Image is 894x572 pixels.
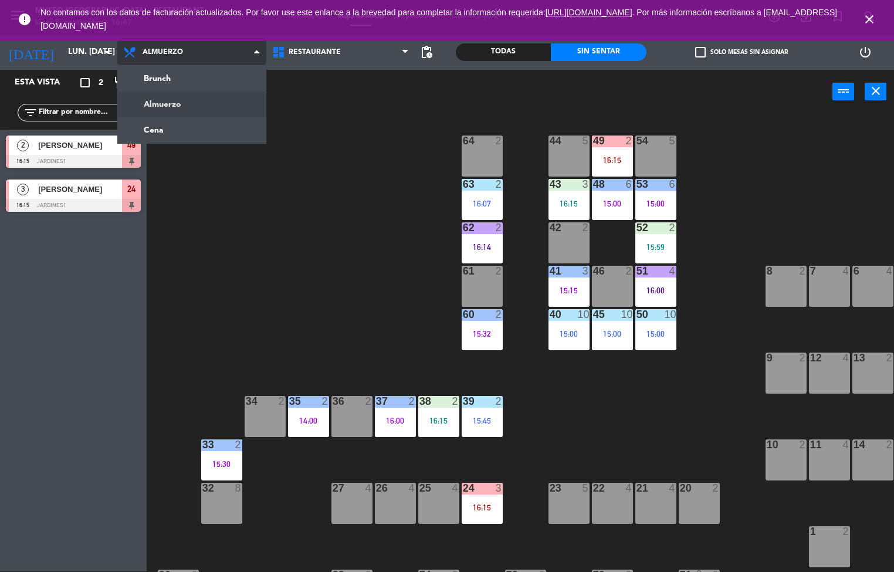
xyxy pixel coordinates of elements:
div: 2 [278,396,285,407]
div: 15:00 [548,330,590,338]
div: 2 [495,309,502,320]
div: 63 [463,179,463,189]
div: 64 [463,136,463,146]
div: 2 [799,439,806,450]
div: 15:59 [635,243,676,251]
div: 8 [767,266,767,276]
div: 9 [767,353,767,363]
div: 3 [582,266,589,276]
div: 61 [463,266,463,276]
button: close [865,83,886,100]
div: 2 [582,222,589,233]
div: 2 [842,526,849,537]
div: 15:32 [462,330,503,338]
div: 15:30 [201,460,242,468]
div: 32 [202,483,203,493]
div: 2 [625,266,632,276]
div: 26 [376,483,377,493]
i: filter_list [23,106,38,120]
a: Brunch [118,66,266,92]
div: 33 [202,439,203,450]
div: 4 [669,483,676,493]
div: 2 [495,222,502,233]
div: 15:00 [635,330,676,338]
i: close [862,12,876,26]
div: 11 [810,439,811,450]
div: 4 [842,353,849,363]
div: 2 [799,353,806,363]
div: 5 [582,483,589,493]
div: 4 [625,483,632,493]
div: 60 [463,309,463,320]
div: 24 [463,483,463,493]
div: 2 [625,136,632,146]
div: 5 [669,136,676,146]
div: 16:07 [462,199,503,208]
span: 2 [99,76,103,90]
div: 6 [669,179,676,189]
div: 49 [593,136,594,146]
span: 24 [127,182,136,196]
div: 2 [799,266,806,276]
div: 16:00 [635,286,676,295]
div: 2 [235,439,242,450]
div: 2 [886,439,893,450]
div: 4 [842,439,849,450]
i: error [18,12,32,26]
div: 10 [577,309,589,320]
div: 2 [495,179,502,189]
div: 16:14 [462,243,503,251]
i: power_input [837,84,851,98]
div: 2 [886,353,893,363]
div: 37 [376,396,377,407]
div: 8 [235,483,242,493]
button: power_input [832,83,854,100]
i: power_settings_new [858,45,872,59]
div: 10 [621,309,632,320]
div: 35 [289,396,290,407]
div: 4 [365,483,372,493]
div: 2 [365,396,372,407]
div: 2 [495,266,502,276]
span: [PERSON_NAME] [38,139,122,151]
i: crop_square [78,76,92,90]
div: 20 [680,483,680,493]
a: Almuerzo [118,92,266,117]
div: 16:15 [548,199,590,208]
i: arrow_drop_down [100,45,114,59]
span: 3 [17,184,29,195]
div: 45 [593,309,594,320]
div: 2 [669,222,676,233]
a: [URL][DOMAIN_NAME] [546,8,632,17]
a: Cena [118,117,266,143]
div: 16:15 [462,503,503,512]
div: 5 [582,136,589,146]
div: 16:00 [375,417,416,425]
div: 2 [321,396,329,407]
div: 6 [625,179,632,189]
div: 4 [842,266,849,276]
div: 39 [463,396,463,407]
div: 2 [495,136,502,146]
div: 15:00 [592,330,633,338]
span: Restaurante [289,48,341,56]
div: 16:15 [418,417,459,425]
div: 7 [810,266,811,276]
span: No contamos con los datos de facturación actualizados. Por favor use este enlance a la brevedad p... [40,8,837,31]
div: 2 [495,396,502,407]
